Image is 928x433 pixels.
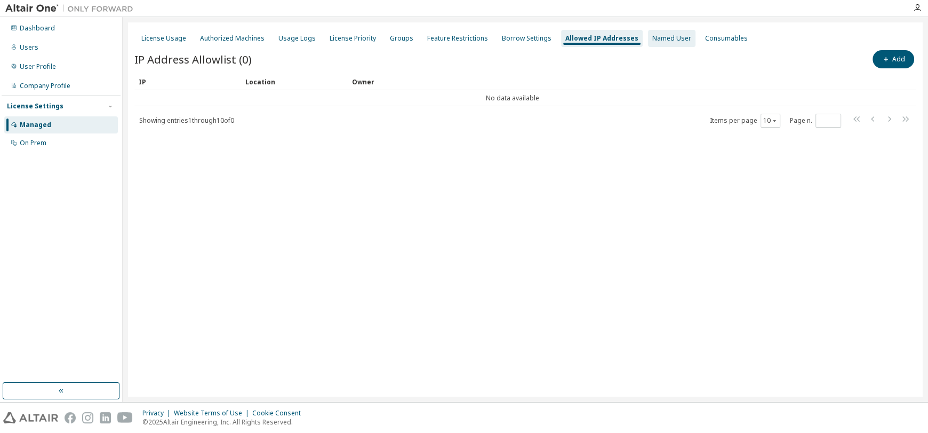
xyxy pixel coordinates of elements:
img: instagram.svg [82,412,93,423]
div: License Usage [141,34,186,43]
div: IP [139,73,237,90]
div: Company Profile [20,82,70,90]
td: No data available [134,90,891,106]
div: Users [20,43,38,52]
button: Add [873,50,914,68]
img: altair_logo.svg [3,412,58,423]
img: youtube.svg [117,412,133,423]
div: Privacy [142,409,174,418]
span: Page n. [790,114,841,128]
div: Usage Logs [278,34,316,43]
div: Dashboard [20,24,55,33]
img: Altair One [5,3,139,14]
span: IP Address Allowlist (0) [134,52,252,67]
div: Allowed IP Addresses [565,34,638,43]
div: User Profile [20,62,56,71]
span: Showing entries 1 through 10 of 0 [139,116,234,125]
img: linkedin.svg [100,412,111,423]
div: Owner [352,73,886,90]
span: Items per page [710,114,780,128]
div: License Priority [330,34,376,43]
div: Website Terms of Use [174,409,252,418]
div: Borrow Settings [502,34,551,43]
div: License Settings [7,102,63,111]
p: © 2025 Altair Engineering, Inc. All Rights Reserved. [142,418,307,427]
div: Consumables [705,34,748,43]
div: Authorized Machines [200,34,265,43]
div: Managed [20,121,51,129]
img: facebook.svg [65,412,76,423]
div: Named User [652,34,691,43]
div: Cookie Consent [252,409,307,418]
div: On Prem [20,139,46,147]
div: Feature Restrictions [427,34,488,43]
div: Groups [390,34,413,43]
div: Location [245,73,343,90]
button: 10 [763,116,778,125]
